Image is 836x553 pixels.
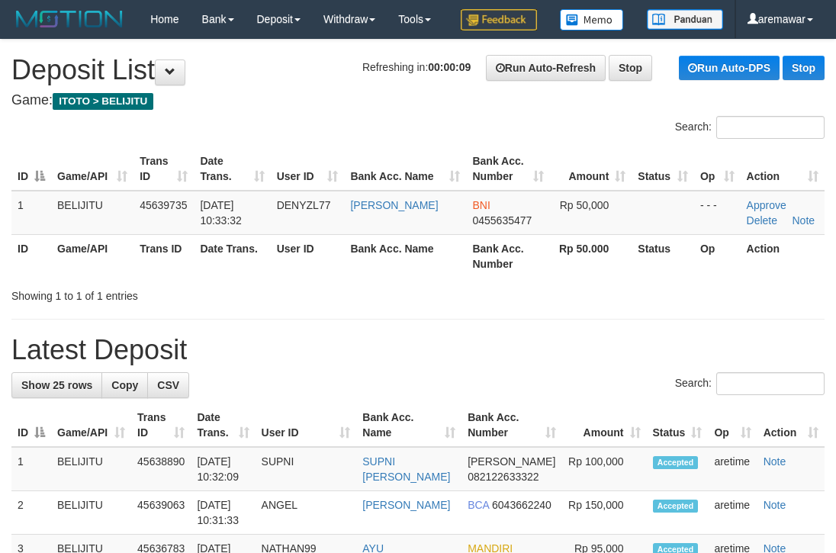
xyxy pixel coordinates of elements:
th: Trans ID: activate to sort column ascending [133,147,194,191]
th: Op: activate to sort column ascending [708,403,757,447]
th: Status [632,234,694,278]
span: DENYZL77 [277,199,331,211]
img: Feedback.jpg [461,9,537,31]
a: Run Auto-DPS [679,56,780,80]
th: Game/API: activate to sort column ascending [51,403,131,447]
a: Note [764,499,786,511]
th: Action [741,234,825,278]
th: ID [11,234,51,278]
div: Showing 1 to 1 of 1 entries [11,282,337,304]
a: Copy [101,372,148,398]
span: Copy [111,379,138,391]
a: Run Auto-Refresh [486,55,606,81]
td: [DATE] 10:31:33 [191,491,255,535]
a: Stop [783,56,825,80]
th: Op [694,234,741,278]
td: 1 [11,191,51,235]
a: Delete [747,214,777,227]
input: Search: [716,116,825,139]
td: aretime [708,491,757,535]
span: CSV [157,379,179,391]
label: Search: [675,116,825,139]
th: User ID: activate to sort column ascending [256,403,357,447]
img: MOTION_logo.png [11,8,127,31]
span: Rp 50,000 [560,199,609,211]
span: BCA [468,499,489,511]
th: Game/API [51,234,133,278]
h1: Latest Deposit [11,335,825,365]
img: Button%20Memo.svg [560,9,624,31]
a: Show 25 rows [11,372,102,398]
a: [PERSON_NAME] [362,499,450,511]
td: 45639063 [131,491,191,535]
td: SUPNI [256,447,357,491]
th: Op: activate to sort column ascending [694,147,741,191]
td: 2 [11,491,51,535]
th: Trans ID [133,234,194,278]
span: Show 25 rows [21,379,92,391]
th: Game/API: activate to sort column ascending [51,147,133,191]
td: BELIJITU [51,447,131,491]
th: Bank Acc. Name: activate to sort column ascending [344,147,466,191]
td: 45638890 [131,447,191,491]
th: ID: activate to sort column descending [11,147,51,191]
a: Stop [609,55,652,81]
span: 45639735 [140,199,187,211]
th: Amount: activate to sort column ascending [550,147,632,191]
span: Copy 082122633322 to clipboard [468,471,539,483]
a: Note [793,214,815,227]
a: SUPNI [PERSON_NAME] [362,455,450,483]
td: BELIJITU [51,491,131,535]
th: Bank Acc. Number: activate to sort column ascending [461,403,562,447]
h1: Deposit List [11,55,825,85]
th: Rp 50.000 [550,234,632,278]
th: Action: activate to sort column ascending [757,403,825,447]
th: Bank Acc. Number [466,234,550,278]
span: [DATE] 10:33:32 [200,199,242,227]
th: User ID [271,234,345,278]
h4: Game: [11,93,825,108]
th: ID: activate to sort column descending [11,403,51,447]
label: Search: [675,372,825,395]
th: Trans ID: activate to sort column ascending [131,403,191,447]
img: panduan.png [647,9,723,30]
td: 1 [11,447,51,491]
span: [PERSON_NAME] [468,455,555,468]
th: Date Trans.: activate to sort column ascending [191,403,255,447]
span: BNI [472,199,490,211]
td: [DATE] 10:32:09 [191,447,255,491]
a: Approve [747,199,786,211]
th: Amount: activate to sort column ascending [562,403,646,447]
a: Note [764,455,786,468]
td: - - - [694,191,741,235]
td: aretime [708,447,757,491]
th: Bank Acc. Number: activate to sort column ascending [466,147,550,191]
td: Rp 150,000 [562,491,646,535]
th: Action: activate to sort column ascending [741,147,825,191]
th: Status: activate to sort column ascending [647,403,709,447]
a: [PERSON_NAME] [350,199,438,211]
th: Date Trans.: activate to sort column ascending [194,147,270,191]
th: Bank Acc. Name: activate to sort column ascending [356,403,461,447]
span: Refreshing in: [362,61,471,73]
th: Bank Acc. Name [344,234,466,278]
td: BELIJITU [51,191,133,235]
span: Copy 6043662240 to clipboard [492,499,551,511]
th: Status: activate to sort column ascending [632,147,694,191]
th: Date Trans. [194,234,270,278]
th: User ID: activate to sort column ascending [271,147,345,191]
a: CSV [147,372,189,398]
td: ANGEL [256,491,357,535]
span: Copy 0455635477 to clipboard [472,214,532,227]
td: Rp 100,000 [562,447,646,491]
span: ITOTO > BELIJITU [53,93,153,110]
span: Accepted [653,456,699,469]
input: Search: [716,372,825,395]
strong: 00:00:09 [428,61,471,73]
span: Accepted [653,500,699,513]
